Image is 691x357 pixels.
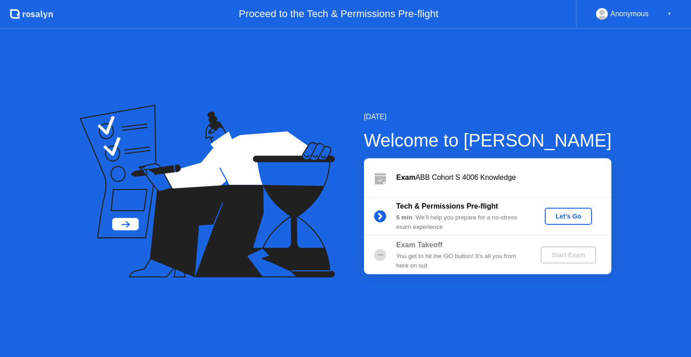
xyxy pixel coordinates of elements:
b: Tech & Permissions Pre-flight [396,202,498,210]
div: Welcome to [PERSON_NAME] [364,127,612,154]
div: You get to hit the GO button! It’s all you from here on out [396,252,526,270]
div: [DATE] [364,112,612,122]
div: : We’ll help you prepare for a no-stress exam experience [396,213,526,232]
button: Let's Go [545,208,592,225]
b: Exam Takeoff [396,241,443,249]
b: Exam [396,174,416,181]
div: ABB Cohort S 4006 Knowledge [396,172,611,183]
div: ▼ [667,8,672,20]
div: Start Exam [544,251,592,259]
div: Anonymous [610,8,649,20]
div: Let's Go [548,213,588,220]
button: Start Exam [541,246,596,263]
b: 5 min [396,214,413,221]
